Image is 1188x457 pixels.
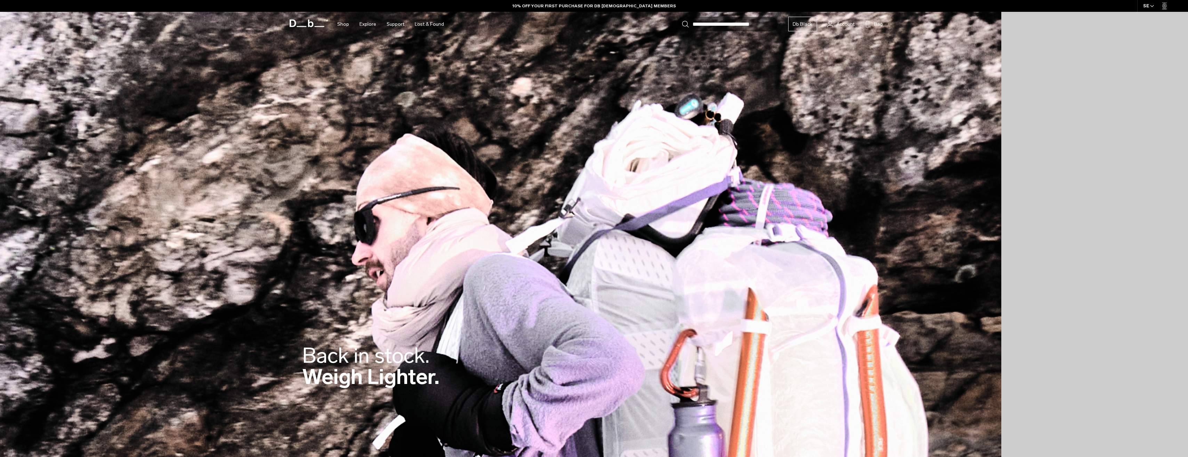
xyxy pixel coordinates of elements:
nav: Main Navigation [332,12,449,37]
a: Db Black [788,17,817,31]
a: 10% OFF YOUR FIRST PURCHASE FOR DB [DEMOGRAPHIC_DATA] MEMBERS [512,3,676,9]
span: Account [837,21,855,28]
span: Bag [874,21,883,28]
a: Account [827,20,855,28]
span: Back in stock. [302,343,429,368]
button: Bag [865,20,883,28]
h2: Weigh Lighter. [302,345,439,387]
a: Shop [337,12,349,37]
a: Lost & Found [415,12,444,37]
a: Support [387,12,404,37]
a: Explore [359,12,376,37]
